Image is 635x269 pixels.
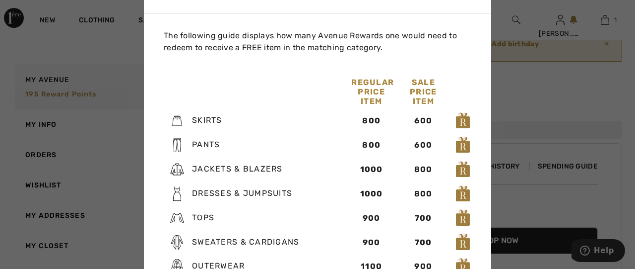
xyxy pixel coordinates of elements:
[403,115,444,127] div: 600
[403,188,444,200] div: 800
[403,164,444,176] div: 800
[192,140,220,149] span: Pants
[455,112,470,130] img: loyalty_logo_r.svg
[192,164,283,174] span: Jackets & Blazers
[351,115,391,127] div: 800
[192,188,292,198] span: Dresses & Jumpsuits
[455,184,470,202] img: loyalty_logo_r.svg
[351,139,391,151] div: 800
[192,237,300,246] span: Sweaters & Cardigans
[351,236,391,248] div: 900
[455,160,470,178] img: loyalty_logo_r.svg
[192,115,222,125] span: Skirts
[164,29,475,53] p: The following guide displays how many Avenue Rewards one would need to redeem to receive a FREE i...
[192,213,214,222] span: Tops
[345,77,397,105] div: Regular Price Item
[455,136,470,154] img: loyalty_logo_r.svg
[351,164,391,176] div: 1000
[22,7,43,16] span: Help
[455,233,470,251] img: loyalty_logo_r.svg
[397,77,449,105] div: Sale Price Item
[403,236,444,248] div: 700
[351,212,391,224] div: 900
[455,209,470,227] img: loyalty_logo_r.svg
[351,188,391,200] div: 1000
[403,139,444,151] div: 600
[403,212,444,224] div: 700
